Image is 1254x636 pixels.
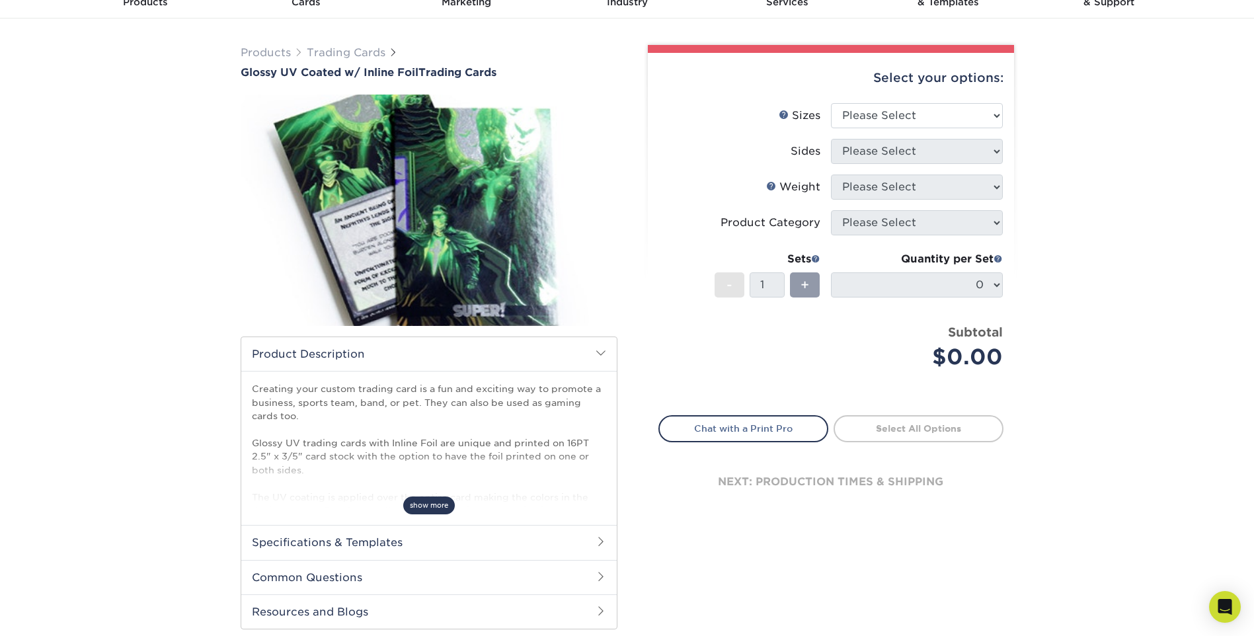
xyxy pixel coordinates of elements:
[721,215,820,231] div: Product Category
[766,179,820,195] div: Weight
[658,415,828,442] a: Chat with a Print Pro
[241,66,418,79] span: Glossy UV Coated w/ Inline Foil
[241,337,617,371] h2: Product Description
[241,594,617,629] h2: Resources and Blogs
[241,66,617,79] a: Glossy UV Coated w/ Inline FoilTrading Cards
[801,275,809,295] span: +
[241,80,617,340] img: Glossy UV Coated w/ Inline Foil 01
[658,53,1003,103] div: Select your options:
[241,560,617,594] h2: Common Questions
[726,275,732,295] span: -
[307,46,385,59] a: Trading Cards
[715,251,820,267] div: Sets
[779,108,820,124] div: Sizes
[948,325,1003,339] strong: Subtotal
[841,341,1003,373] div: $0.00
[658,442,1003,522] div: next: production times & shipping
[241,46,291,59] a: Products
[241,66,617,79] h1: Trading Cards
[252,382,606,530] p: Creating your custom trading card is a fun and exciting way to promote a business, sports team, b...
[834,415,1003,442] a: Select All Options
[791,143,820,159] div: Sides
[1209,591,1241,623] div: Open Intercom Messenger
[403,497,455,514] span: show more
[831,251,1003,267] div: Quantity per Set
[241,525,617,559] h2: Specifications & Templates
